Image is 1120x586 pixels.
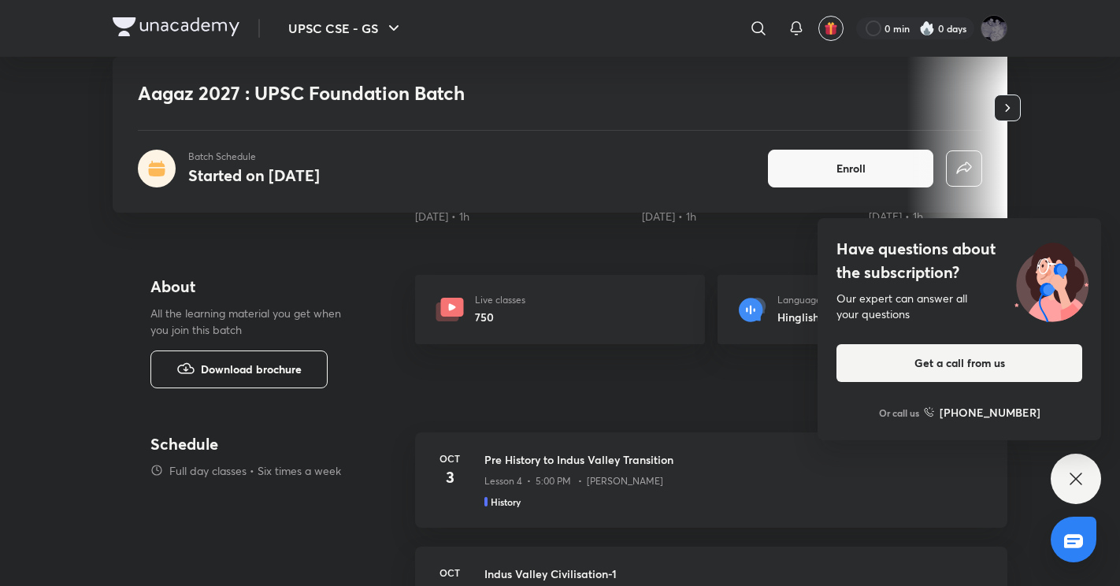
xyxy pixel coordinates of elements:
p: Live classes [475,293,525,307]
h6: 750 [475,309,525,325]
p: Or call us [879,406,919,420]
img: ttu_illustration_new.svg [1002,237,1101,322]
img: streak [919,20,935,36]
button: avatar [818,16,844,41]
h6: Hinglish [777,309,873,325]
h6: [PHONE_NUMBER] [940,404,1040,421]
h6: Oct [434,451,465,465]
h1: Aagaz 2027 : UPSC Foundation Batch [138,82,755,105]
h6: Oct [434,566,465,580]
h4: 3 [434,465,465,489]
button: Download brochure [150,350,328,388]
button: UPSC CSE - GS [279,13,413,44]
p: Lesson 4 • 5:00 PM • [PERSON_NAME] [484,474,663,488]
a: Company Logo [113,17,239,40]
p: All the learning material you get when you join this batch [150,305,354,338]
div: 5th Jul • 1h [869,209,1083,224]
h4: Have questions about the subscription? [836,237,1082,284]
h4: Started on [DATE] [188,165,320,186]
img: Pradeep Tiwari [981,15,1007,42]
h3: Pre History to Indus Valley Transition [484,451,988,468]
div: 22nd May • 1h [642,209,856,224]
img: Company Logo [113,17,239,36]
button: Enroll [768,150,933,187]
span: Download brochure [201,361,302,378]
h4: Schedule [150,432,402,456]
p: Language of teaching [777,293,873,307]
a: Oct3Pre History to Indus Valley TransitionLesson 4 • 5:00 PM • [PERSON_NAME]History [415,432,1007,547]
img: avatar [824,21,838,35]
div: Our expert can answer all your questions [836,291,1082,322]
a: [PHONE_NUMBER] [924,404,1040,421]
button: Get a call from us [836,344,1082,382]
h3: Indus Valley Civilisation-1 [484,566,988,582]
div: 21st May • 1h [415,209,629,224]
p: Full day classes • Six times a week [169,462,341,479]
p: Batch Schedule [188,150,320,164]
h5: History [491,495,521,509]
h4: About [150,275,365,299]
span: Enroll [836,161,866,176]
